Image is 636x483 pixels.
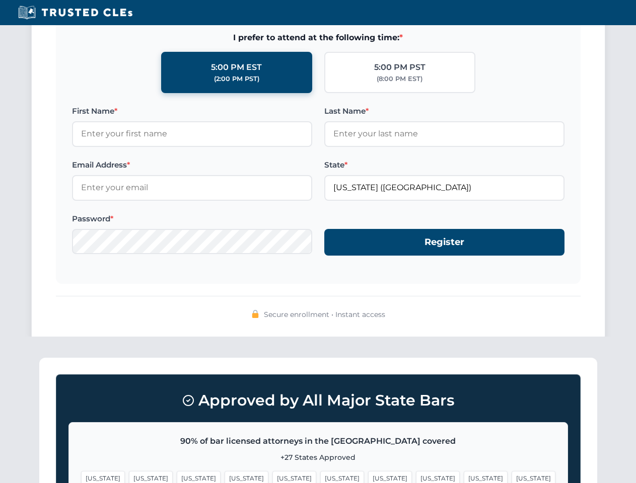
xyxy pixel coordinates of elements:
[251,310,259,318] img: 🔒
[324,175,564,200] input: Florida (FL)
[72,31,564,44] span: I prefer to attend at the following time:
[72,159,312,171] label: Email Address
[81,435,555,448] p: 90% of bar licensed attorneys in the [GEOGRAPHIC_DATA] covered
[324,121,564,146] input: Enter your last name
[377,74,422,84] div: (8:00 PM EST)
[324,105,564,117] label: Last Name
[72,105,312,117] label: First Name
[214,74,259,84] div: (2:00 PM PST)
[72,213,312,225] label: Password
[211,61,262,74] div: 5:00 PM EST
[264,309,385,320] span: Secure enrollment • Instant access
[72,175,312,200] input: Enter your email
[68,387,568,414] h3: Approved by All Major State Bars
[72,121,312,146] input: Enter your first name
[324,229,564,256] button: Register
[374,61,426,74] div: 5:00 PM PST
[15,5,135,20] img: Trusted CLEs
[81,452,555,463] p: +27 States Approved
[324,159,564,171] label: State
